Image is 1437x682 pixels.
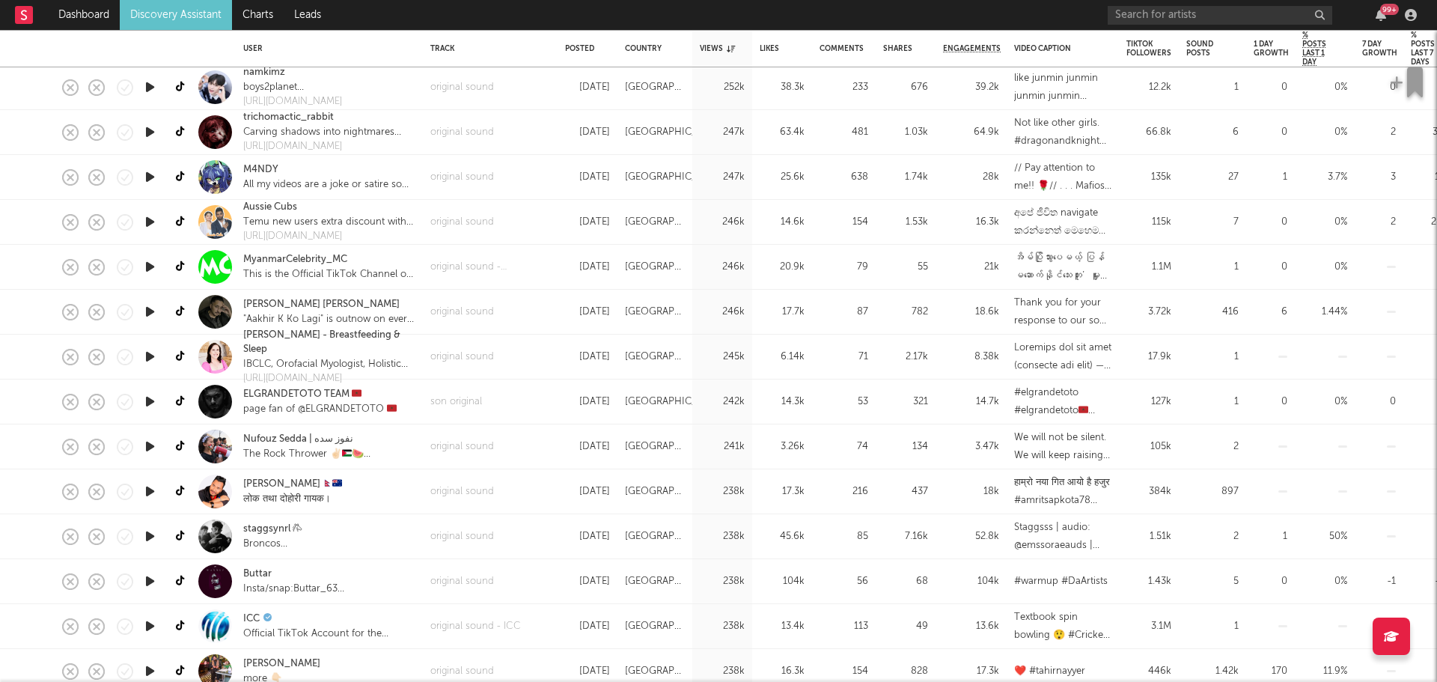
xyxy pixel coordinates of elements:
[565,168,610,186] div: [DATE]
[1014,519,1111,555] div: Staggsss | audio: @emssoraeauds | #fyp #edit #les #kotonistaggs #broncos | @Kotoni [PERSON_NAME] ...
[430,125,494,140] div: original sound
[1302,258,1347,276] div: 0 %
[760,528,805,546] div: 45.6k
[243,447,415,462] div: The Rock Thrower ✌🏻🇵🇸🍉 [DEMOGRAPHIC_DATA] native🇵🇸 | Australian 🇦🇺
[430,260,550,275] a: original sound - MyanmarCelebrity_MC
[943,393,999,411] div: 14.7k
[943,258,999,276] div: 21k
[1014,474,1111,510] div: हाम्रो नया गित आयो है हजुर #amritsapkota78 #keepsupporting @SundarGhalan2 @चमेली @KamalaGhimire_O...
[1186,213,1239,231] div: 7
[625,393,726,411] div: [GEOGRAPHIC_DATA]
[243,65,285,80] a: namkimz
[1014,609,1111,645] div: Textbook spin bowling 😲 #Cricket SouthAfrica #India #Cricketlover
[243,627,415,642] div: Official TikTok Account for the International Cricket Council.
[1186,168,1239,186] div: 27
[1254,79,1287,97] div: 0
[1186,258,1239,276] div: 1
[820,213,868,231] div: 154
[1126,79,1171,97] div: 12.2k
[1126,40,1171,58] div: TikTok Followers
[243,139,415,154] a: [URL][DOMAIN_NAME]
[1186,663,1239,681] div: 1.42k
[760,213,805,231] div: 14.6k
[883,618,928,636] div: 49
[243,162,278,177] a: M4NDY
[883,348,928,366] div: 2.17k
[820,438,868,456] div: 74
[1014,294,1111,330] div: Thank you for your response to our song "Aakhir K Ko Lagi?" Song Link is in our Bio/Profile. #tun...
[760,168,805,186] div: 25.6k
[243,357,415,372] div: IBCLC, Orofacial Myologist, Holistic Sleep, Paeds RN & Midwife Free stuff in 🔗
[760,618,805,636] div: 13.4k
[1014,44,1089,53] div: Video Caption
[1302,124,1347,141] div: 0 %
[1108,6,1332,25] input: Search for artists
[243,267,415,282] div: This is the Official TikTok Channel of Myanmar Celebrity / MC !!!
[1254,258,1287,276] div: 0
[243,537,384,552] div: Broncos Kotoni [PERSON_NAME] #1 fan
[700,573,745,591] div: 238k
[883,79,928,97] div: 676
[625,258,685,276] div: [GEOGRAPHIC_DATA]
[760,663,805,681] div: 16.3k
[943,483,999,501] div: 18k
[1254,393,1287,411] div: 0
[1254,528,1287,546] div: 1
[700,393,745,411] div: 242k
[565,438,610,456] div: [DATE]
[1126,663,1171,681] div: 446k
[943,438,999,456] div: 3.47k
[243,328,415,357] a: [PERSON_NAME] - Breastfeeding & Sleep
[430,619,521,634] a: original sound - ICC
[820,79,868,97] div: 233
[760,438,805,456] div: 3.26k
[1014,249,1111,285] div: အိမ်ပြိုသွားပေမယ့် ပြန်မဆောက်နိုင်သေးဘူး’ မှူး #မှူးထိပ်ထား #HmuHtaeHtar #MyanmarCelebrityTikTok ...
[1186,40,1216,58] div: Sound Posts
[243,200,297,215] a: Aussie Cubs
[943,168,999,186] div: 28k
[1302,393,1347,411] div: 0 %
[1126,528,1171,546] div: 1.51k
[1014,70,1111,106] div: like junmin junmin junmin junmin junmin junmin #boys2planet #보이즈2플래닛 #boysplanet2 #kimjunmin
[700,348,745,366] div: 245k
[700,663,745,681] div: 238k
[1362,213,1396,231] div: 2
[625,303,685,321] div: [GEOGRAPHIC_DATA]
[1014,573,1108,591] div: #warmup #DaArtists
[943,213,999,231] div: 16.3k
[243,371,415,386] a: [URL][DOMAIN_NAME]
[700,483,745,501] div: 238k
[625,528,685,546] div: [GEOGRAPHIC_DATA]
[1014,663,1085,681] div: ❤️ #tahirnayyer
[1126,393,1171,411] div: 127k
[1411,31,1435,67] div: % Posts Last 7 Days
[1186,618,1239,636] div: 1
[430,439,494,454] div: original sound
[1254,168,1287,186] div: 1
[943,44,1001,53] span: Engagements
[625,213,685,231] div: [GEOGRAPHIC_DATA]
[243,252,347,267] a: MyanmarCelebrity_MC
[1126,124,1171,141] div: 66.8k
[1186,303,1239,321] div: 416
[1126,168,1171,186] div: 135k
[760,44,782,53] div: Likes
[565,124,610,141] div: [DATE]
[430,80,494,95] a: original sound
[883,258,928,276] div: 55
[625,573,685,591] div: [GEOGRAPHIC_DATA]
[1126,438,1171,456] div: 105k
[625,44,677,53] div: Country
[760,124,805,141] div: 63.4k
[565,528,610,546] div: [DATE]
[430,215,494,230] a: original sound
[943,528,999,546] div: 52.8k
[243,612,260,627] a: ICC
[1186,348,1239,366] div: 1
[820,393,868,411] div: 53
[243,44,408,53] div: User
[1362,393,1396,411] div: 0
